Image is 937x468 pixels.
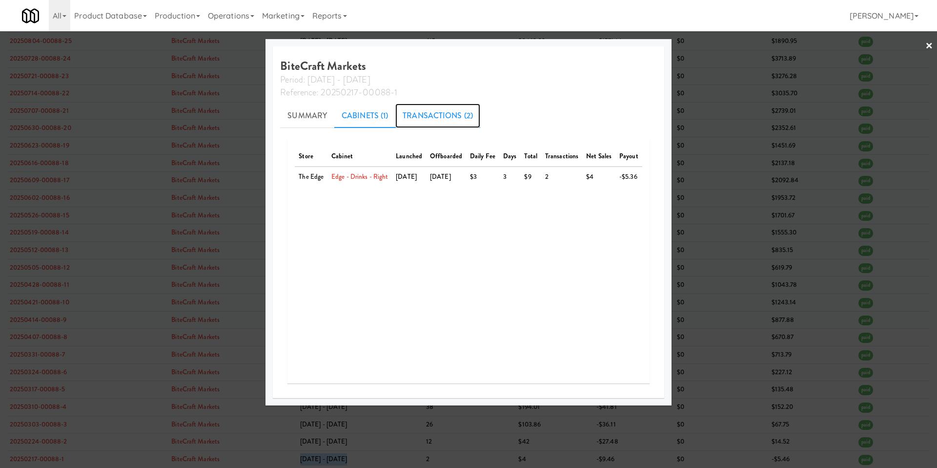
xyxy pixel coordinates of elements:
[466,167,499,187] td: $3
[426,167,466,187] td: [DATE]
[22,7,39,24] img: Micromart
[295,167,327,187] td: The Edge
[582,167,615,187] td: $4
[541,167,582,187] td: 2
[280,60,656,98] h4: BiteCraft Markets
[331,172,388,181] a: Edge - Drinks - Right
[280,104,334,128] a: Summary
[520,167,541,187] td: $9
[295,147,327,167] th: Store
[466,147,499,167] th: Daily Fee
[392,147,426,167] th: Launched
[327,147,392,167] th: Cabinet
[499,147,520,167] th: Days
[426,147,466,167] th: Offboarded
[334,104,395,128] a: Cabinets (1)
[541,147,582,167] th: Transactions
[582,147,615,167] th: Net Sales
[280,73,370,86] span: Period: [DATE] - [DATE]
[392,167,426,187] td: [DATE]
[925,31,933,62] a: ×
[615,167,642,187] td: -$5.36
[280,86,397,99] span: Reference: 20250217-00088-1
[520,147,541,167] th: Total
[499,167,520,187] td: 3
[615,147,642,167] th: Payout
[395,104,480,128] a: Transactions (2)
